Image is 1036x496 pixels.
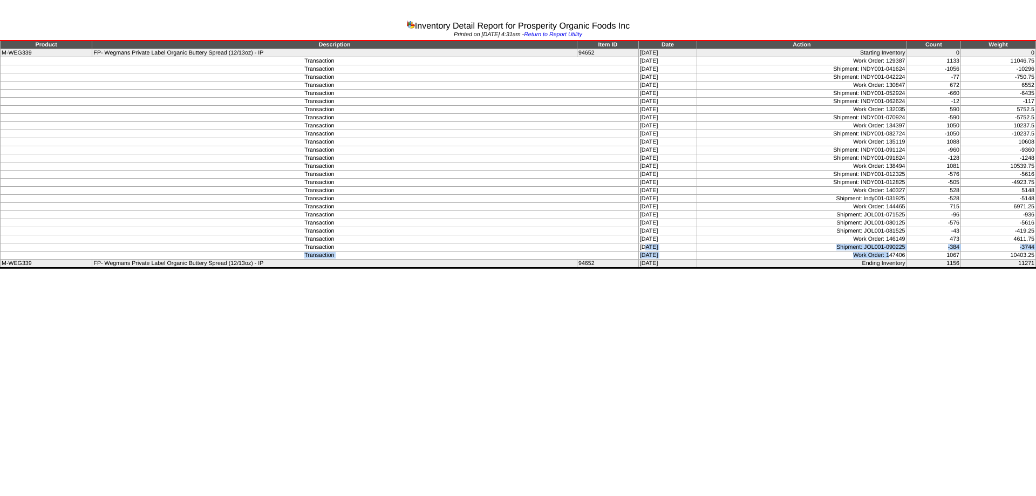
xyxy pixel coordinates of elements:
td: Work Order: 138494 [697,162,906,171]
td: -9360 [961,146,1036,154]
td: [DATE] [638,162,697,171]
td: Shipment: INDY001-042224 [697,73,906,81]
td: -576 [906,171,961,179]
td: -43 [906,227,961,235]
td: Shipment: INDY001-041624 [697,65,906,73]
td: 590 [906,106,961,114]
td: Transaction [1,146,639,154]
td: Transaction [1,106,639,114]
td: [DATE] [638,49,697,57]
td: Shipment: INDY001-012825 [697,179,906,187]
td: 1081 [906,162,961,171]
td: [DATE] [638,130,697,138]
td: 5148 [961,187,1036,195]
td: -96 [906,211,961,219]
td: Work Order: 147406 [697,252,906,260]
td: -1248 [961,154,1036,162]
td: [DATE] [638,106,697,114]
td: -5616 [961,171,1036,179]
td: -576 [906,219,961,227]
td: Transaction [1,122,639,130]
td: 0 [961,49,1036,57]
td: -660 [906,90,961,98]
td: Work Order: 135119 [697,138,906,146]
td: 6971.25 [961,203,1036,211]
td: Work Order: 140327 [697,187,906,195]
td: -10237.5 [961,130,1036,138]
td: Description [92,40,577,49]
td: [DATE] [638,252,697,260]
td: Shipment: JOL001-080125 [697,219,906,227]
td: -128 [906,154,961,162]
td: -12 [906,98,961,106]
td: [DATE] [638,73,697,81]
td: [DATE] [638,57,697,65]
td: Transaction [1,227,639,235]
td: 11271 [961,260,1036,268]
td: Transaction [1,211,639,219]
td: Starting Inventory [697,49,906,57]
td: Work Order: 146149 [697,235,906,243]
td: 10403.25 [961,252,1036,260]
td: -505 [906,179,961,187]
td: Transaction [1,114,639,122]
td: [DATE] [638,154,697,162]
td: Shipment: JOL001-081525 [697,227,906,235]
td: Weight [961,40,1036,49]
td: -3744 [961,243,1036,252]
td: -117 [961,98,1036,106]
td: Transaction [1,154,639,162]
td: [DATE] [638,243,697,252]
td: Shipment: INDY001-052924 [697,90,906,98]
td: Transaction [1,98,639,106]
a: Return to Report Utility [524,31,582,38]
td: Work Order: 132035 [697,106,906,114]
td: 1067 [906,252,961,260]
td: -6435 [961,90,1036,98]
td: 10237.5 [961,122,1036,130]
td: Date [638,40,697,49]
td: [DATE] [638,98,697,106]
td: Shipment: INDY001-012325 [697,171,906,179]
td: [DATE] [638,195,697,203]
td: M-WEG339 [1,49,92,57]
td: [DATE] [638,260,697,268]
td: Transaction [1,252,639,260]
td: Transaction [1,219,639,227]
td: Work Order: 129387 [697,57,906,65]
td: Shipment: Indy001-031925 [697,195,906,203]
td: Product [1,40,92,49]
td: Shipment: INDY001-062624 [697,98,906,106]
td: [DATE] [638,114,697,122]
td: 10539.75 [961,162,1036,171]
td: Transaction [1,130,639,138]
td: -936 [961,211,1036,219]
td: 672 [906,81,961,90]
td: [DATE] [638,81,697,90]
td: [DATE] [638,203,697,211]
td: Ending Inventory [697,260,906,268]
td: -960 [906,146,961,154]
td: Transaction [1,90,639,98]
td: [DATE] [638,65,697,73]
td: 1050 [906,122,961,130]
td: Transaction [1,57,639,65]
td: Transaction [1,203,639,211]
td: 94652 [577,260,638,268]
td: 1133 [906,57,961,65]
td: Transaction [1,179,639,187]
td: 6552 [961,81,1036,90]
td: -1050 [906,130,961,138]
td: Work Order: 130847 [697,81,906,90]
td: Transaction [1,171,639,179]
td: FP- Wegmans Private Label Organic Buttery Spread (12/13oz) - IP [92,260,577,268]
td: [DATE] [638,171,697,179]
td: 4611.75 [961,235,1036,243]
td: Action [697,40,906,49]
td: Transaction [1,243,639,252]
td: 0 [906,49,961,57]
td: Transaction [1,162,639,171]
td: Transaction [1,187,639,195]
td: 11046.75 [961,57,1036,65]
td: 5752.5 [961,106,1036,114]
